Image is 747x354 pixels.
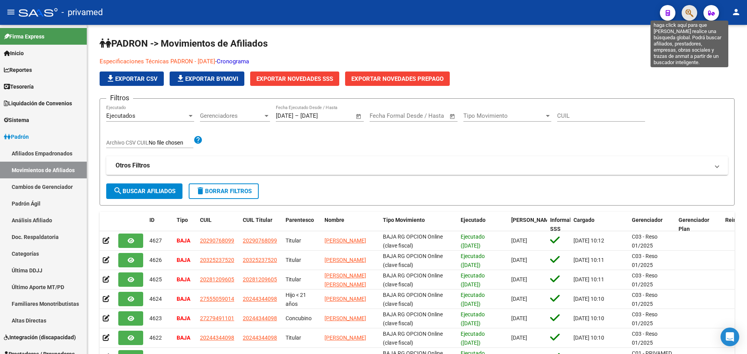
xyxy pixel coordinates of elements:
[286,315,312,321] span: Concubino
[146,212,174,237] datatable-header-cell: ID
[200,112,263,119] span: Gerenciadores
[675,212,722,237] datatable-header-cell: Gerenciador Plan
[197,212,240,237] datatable-header-cell: CUIL
[149,217,154,223] span: ID
[4,32,44,41] span: Firma Express
[511,296,527,302] span: [DATE]
[193,135,203,145] mat-icon: help
[679,217,709,232] span: Gerenciador Plan
[200,296,234,302] span: 27555059014
[632,253,658,268] span: C03 - Reso 01/2025
[511,315,527,321] span: [DATE]
[282,212,321,237] datatable-header-cell: Parentesco
[176,74,185,83] mat-icon: file_download
[177,217,188,223] span: Tipo
[149,257,162,263] span: 4626
[324,257,366,263] span: [PERSON_NAME]
[324,217,344,223] span: Nombre
[573,257,604,263] span: [DATE] 10:11
[286,257,301,263] span: Titular
[243,237,277,244] span: 20290768099
[286,335,301,341] span: Titular
[370,112,401,119] input: Fecha inicio
[324,335,366,341] span: [PERSON_NAME]
[4,82,34,91] span: Tesorería
[149,276,162,283] span: 4625
[106,74,115,83] mat-icon: file_download
[324,315,366,321] span: [PERSON_NAME]
[200,335,234,341] span: 20244344098
[573,315,604,321] span: [DATE] 10:10
[240,212,282,237] datatable-header-cell: CUIL Titular
[189,183,259,199] button: Borrar Filtros
[383,253,443,268] span: BAJA RG OPCION Online (clave fiscal)
[149,335,162,341] span: 4622
[177,335,190,341] strong: BAJA
[243,217,272,223] span: CUIL Titular
[463,112,544,119] span: Tipo Movimiento
[200,217,212,223] span: CUIL
[383,292,443,307] span: BAJA RG OPCION Online (clave fiscal)
[243,257,277,263] span: 20325237520
[286,292,306,307] span: Hijo < 21 años
[573,296,604,302] span: [DATE] 10:10
[324,296,366,302] span: [PERSON_NAME]
[295,112,299,119] span: –
[4,333,76,342] span: Integración (discapacidad)
[448,112,457,121] button: Open calendar
[4,133,29,141] span: Padrón
[100,71,164,86] button: Exportar CSV
[300,112,338,119] input: Fecha fin
[324,272,366,288] span: [PERSON_NAME] [PERSON_NAME]
[632,217,663,223] span: Gerenciador
[6,7,16,17] mat-icon: menu
[256,75,333,82] span: Exportar Novedades SSS
[461,311,485,326] span: Ejecutado ([DATE])
[200,276,234,283] span: 20281209605
[721,328,739,346] div: Open Intercom Messenger
[177,257,190,263] strong: BAJA
[461,217,486,223] span: Ejecutado
[570,212,629,237] datatable-header-cell: Cargado
[383,234,443,249] span: BAJA RG OPCION Online (clave fiscal)
[511,276,527,283] span: [DATE]
[632,272,658,288] span: C03 - Reso 01/2025
[511,237,527,244] span: [DATE]
[286,217,314,223] span: Parentesco
[632,311,658,326] span: C03 - Reso 01/2025
[100,58,215,65] a: Especificaciones Técnicas PADRON - [DATE]
[550,217,577,232] span: Informable SSS
[217,58,249,65] a: Cronograma
[4,99,72,108] span: Liquidación de Convenios
[200,237,234,244] span: 20290768099
[106,183,182,199] button: Buscar Afiliados
[345,71,450,86] button: Exportar Novedades Prepago
[573,276,604,283] span: [DATE] 10:11
[177,276,190,283] strong: BAJA
[351,75,444,82] span: Exportar Novedades Prepago
[573,335,604,341] span: [DATE] 10:10
[106,140,149,146] span: Archivo CSV CUIL
[116,161,150,170] strong: Otros Filtros
[149,140,193,146] input: Archivo CSV CUIL
[170,71,244,86] button: Exportar Bymovi
[4,66,32,74] span: Reportes
[547,212,570,237] datatable-header-cell: Informable SSS
[408,112,446,119] input: Fecha fin
[383,311,443,326] span: BAJA RG OPCION Online (clave fiscal)
[4,116,29,124] span: Sistema
[276,112,293,119] input: Fecha inicio
[176,75,238,82] span: Exportar Bymovi
[243,296,277,302] span: 20244344098
[106,156,728,175] mat-expansion-panel-header: Otros Filtros
[174,212,197,237] datatable-header-cell: Tipo
[243,335,277,341] span: 20244344098
[511,335,527,341] span: [DATE]
[632,234,658,249] span: C03 - Reso 01/2025
[573,217,594,223] span: Cargado
[286,276,301,283] span: Titular
[383,217,425,223] span: Tipo Movimiento
[380,212,458,237] datatable-header-cell: Tipo Movimiento
[243,276,277,283] span: 20281209605
[511,257,527,263] span: [DATE]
